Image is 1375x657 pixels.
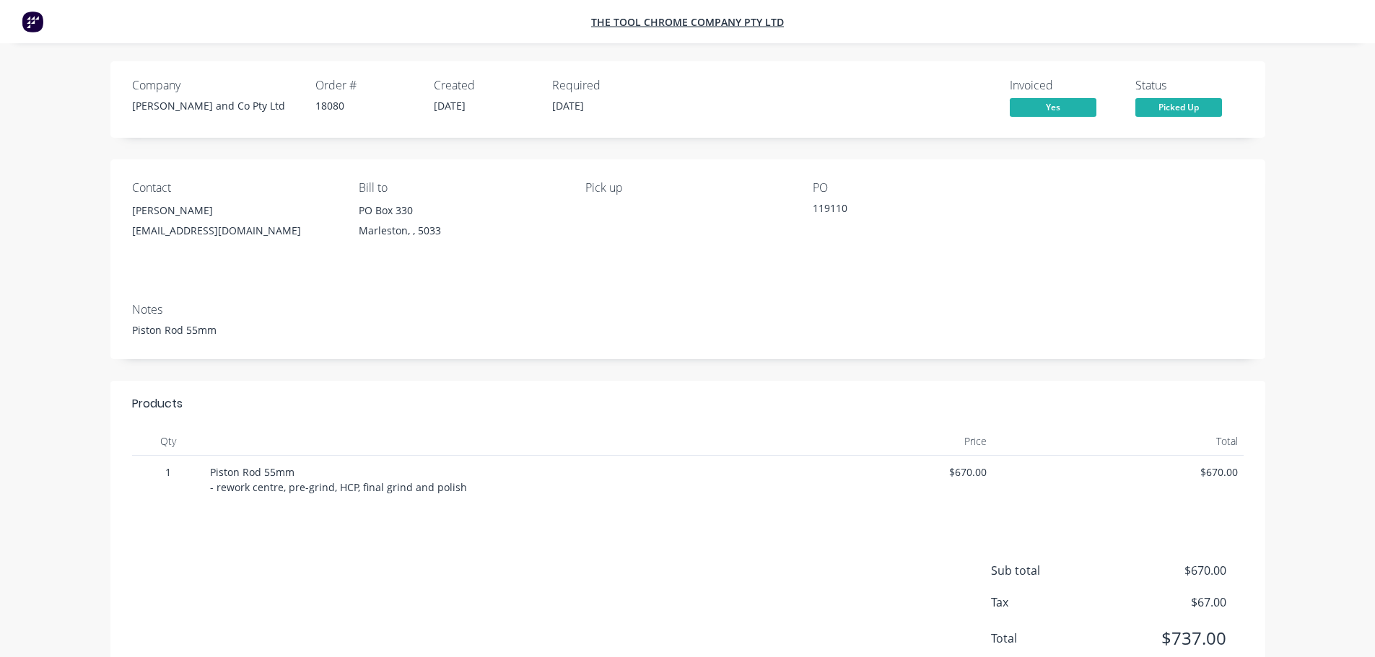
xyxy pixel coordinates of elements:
div: [PERSON_NAME] [132,200,336,221]
span: $670.00 [998,464,1238,480]
span: $670.00 [1119,562,1226,579]
div: Total [992,427,1244,456]
span: Yes [1010,98,1096,116]
div: [EMAIL_ADDRESS][DOMAIN_NAME] [132,221,336,241]
div: Pick up [585,181,789,195]
div: 119110 [813,200,993,221]
span: [DATE] [434,99,466,113]
span: Total [991,630,1119,647]
div: Created [434,79,535,92]
div: Marleston, , 5033 [359,221,562,241]
div: Order # [315,79,416,92]
div: Invoiced [1010,79,1118,92]
div: Notes [132,303,1244,317]
div: Piston Rod 55mm [132,322,1244,338]
img: Factory [22,11,43,32]
div: Bill to [359,181,562,195]
div: Required [552,79,653,92]
span: Tax [991,594,1119,611]
div: Status [1135,79,1244,92]
a: The Tool Chrome Company Pty Ltd [591,15,784,29]
span: $67.00 [1119,594,1226,611]
div: [PERSON_NAME][EMAIL_ADDRESS][DOMAIN_NAME] [132,200,336,247]
span: $670.00 [748,464,987,480]
span: Piston Rod 55mm - rework centre, pre-grind, HCP, final grind and polish [210,465,467,494]
div: Contact [132,181,336,195]
span: 1 [138,464,198,480]
div: Products [132,395,183,413]
div: PO [813,181,1016,195]
div: Company [132,79,298,92]
div: 18080 [315,98,416,113]
span: Sub total [991,562,1119,579]
div: PO Box 330 [359,200,562,221]
div: PO Box 330Marleston, , 5033 [359,200,562,247]
span: Picked Up [1135,98,1222,116]
span: [DATE] [552,99,584,113]
div: Price [742,427,993,456]
div: [PERSON_NAME] and Co Pty Ltd [132,98,298,113]
div: Qty [132,427,204,456]
span: $737.00 [1119,625,1226,651]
